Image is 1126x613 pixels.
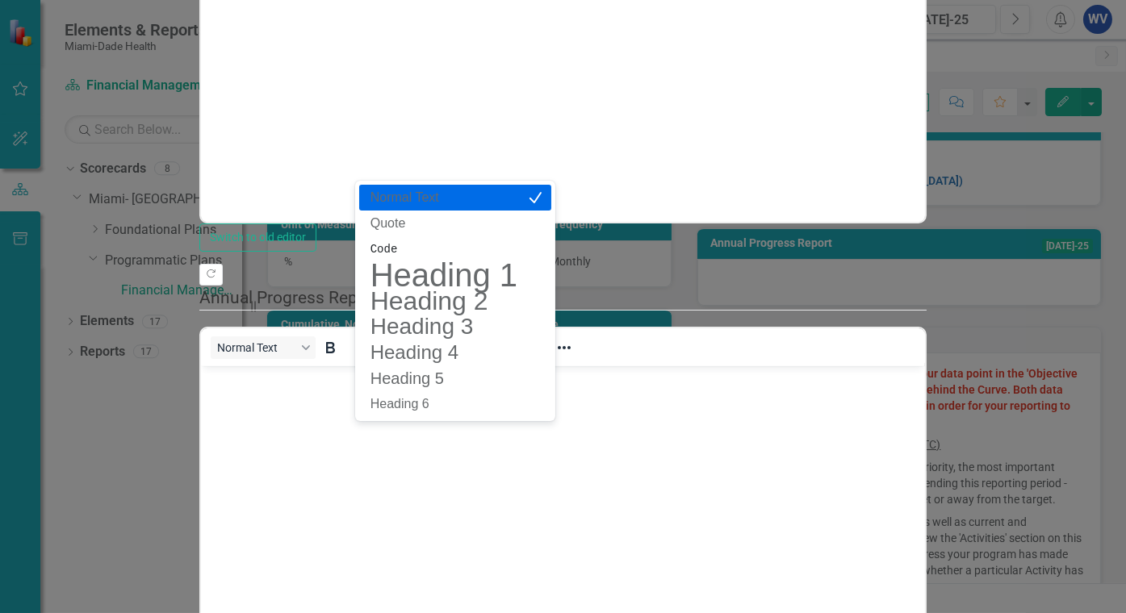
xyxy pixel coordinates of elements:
[316,336,344,359] button: Bold
[369,265,519,285] h1: Heading 1
[369,291,519,311] h2: Heading 2
[359,365,551,391] div: Heading 5
[211,336,316,359] button: Block Normal Text
[359,262,551,288] div: Heading 1
[345,336,372,359] button: Italic
[550,336,578,359] button: Reveal or hide additional toolbar items
[217,341,296,354] span: Normal Text
[369,369,519,388] h5: Heading 5
[359,288,551,314] div: Heading 2
[199,286,927,311] legend: Annual Progress Report
[359,391,551,417] div: Heading 6
[359,314,551,340] div: Heading 3
[369,317,519,336] h3: Heading 3
[369,394,519,414] h6: Heading 6
[369,343,519,362] h4: Heading 4
[359,340,551,365] div: Heading 4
